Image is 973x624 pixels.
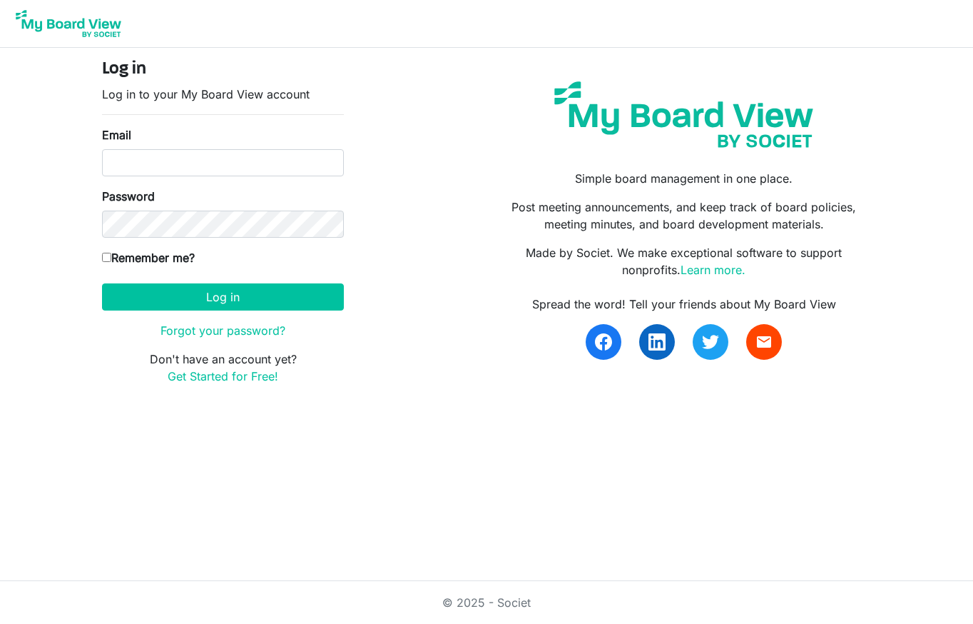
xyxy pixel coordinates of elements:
[102,126,131,144] label: Email
[102,249,195,266] label: Remember me?
[102,253,111,262] input: Remember me?
[102,351,344,385] p: Don't have an account yet?
[681,263,745,277] a: Learn more.
[102,188,155,205] label: Password
[755,333,773,351] span: email
[161,323,285,338] a: Forgot your password?
[11,6,126,41] img: My Board View Logo
[102,86,344,103] p: Log in to your My Board View account
[746,324,782,360] a: email
[497,170,871,187] p: Simple board management in one place.
[102,283,344,311] button: Log in
[497,296,871,313] div: Spread the word! Tell your friends about My Board View
[595,333,612,351] img: facebook.svg
[497,244,871,278] p: Made by Societ. We make exceptional software to support nonprofits.
[702,333,719,351] img: twitter.svg
[168,369,278,383] a: Get Started for Free!
[648,333,666,351] img: linkedin.svg
[102,59,344,80] h4: Log in
[544,71,824,158] img: my-board-view-societ.svg
[442,595,531,610] a: © 2025 - Societ
[497,198,871,233] p: Post meeting announcements, and keep track of board policies, meeting minutes, and board developm...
